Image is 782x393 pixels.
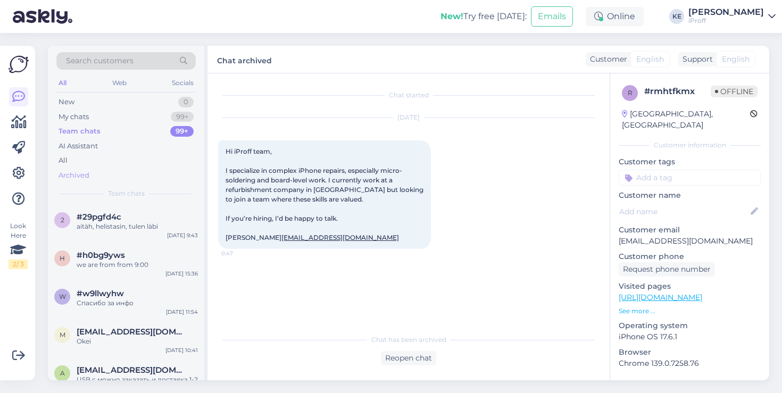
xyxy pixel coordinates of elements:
span: English [722,54,750,65]
div: Team chats [59,126,101,137]
p: [EMAIL_ADDRESS][DOMAIN_NAME] [619,236,761,247]
img: Askly Logo [9,54,29,74]
div: Customer [586,54,627,65]
p: Browser [619,347,761,358]
div: Archived [59,170,89,181]
div: # rmhtfkmx [644,85,711,98]
div: Request phone number [619,262,715,277]
div: aitäh, helistasin, tulen läbi [77,222,198,231]
input: Add name [619,206,748,218]
div: Online [586,7,644,26]
div: Reopen chat [381,351,436,365]
span: Search customers [66,55,134,66]
span: h [60,254,65,262]
div: Okei [77,337,198,346]
div: we are from from 9:00 [77,260,198,270]
div: AI Assistant [59,141,98,152]
span: r [628,89,633,97]
p: Customer phone [619,251,761,262]
div: KE [669,9,684,24]
div: iProff [688,16,764,25]
div: [DATE] [218,113,599,122]
span: #h0bg9yws [77,250,125,260]
span: a [60,369,65,377]
div: 0 [178,97,194,107]
div: 2 / 3 [9,260,28,269]
span: #w9llwyhw [77,289,124,298]
div: My chats [59,112,89,122]
span: margus.klementsov@gmail.com [77,327,187,337]
div: [DATE] 11:54 [166,308,198,316]
p: Visited pages [619,281,761,292]
a: [EMAIL_ADDRESS][DOMAIN_NAME] [281,233,399,241]
p: Chrome 139.0.7258.76 [619,358,761,369]
p: iPhone OS 17.6.1 [619,331,761,342]
span: Chat has been archived [371,335,446,345]
div: [DATE] 9:43 [167,231,198,239]
span: alina.stoljarova15@gmail.com [77,365,187,375]
div: 99+ [171,112,194,122]
span: Offline [711,86,758,97]
p: Customer name [619,190,761,201]
a: [URL][DOMAIN_NAME] [619,292,702,302]
label: Chat archived [217,52,272,66]
span: Hi iProff team, I specialize in complex iPhone repairs, especially micro-soldering and board-leve... [226,147,425,241]
div: 99+ [170,126,194,137]
div: Customer information [619,140,761,150]
div: [PERSON_NAME] [688,8,764,16]
div: Extra [619,380,761,389]
span: Team chats [108,189,145,198]
p: Operating system [619,320,761,331]
div: Support [678,54,713,65]
span: m [60,331,65,339]
button: Emails [531,6,573,27]
div: Try free [DATE]: [440,10,527,23]
div: Chat started [218,90,599,100]
p: Customer email [619,224,761,236]
div: All [59,155,68,166]
a: [PERSON_NAME]iProff [688,8,776,25]
div: New [59,97,74,107]
div: [GEOGRAPHIC_DATA], [GEOGRAPHIC_DATA] [622,108,750,131]
input: Add a tag [619,170,761,186]
p: See more ... [619,306,761,316]
span: 2 [61,216,64,224]
span: English [636,54,664,65]
div: Спасибо за инфо [77,298,198,308]
p: Customer tags [619,156,761,168]
div: [DATE] 15:36 [165,270,198,278]
span: w [59,292,66,300]
span: 0:47 [221,249,261,257]
div: Look Here [9,221,28,269]
div: All [56,76,69,90]
b: New! [440,11,463,21]
div: [DATE] 10:41 [165,346,198,354]
span: #29pgfd4c [77,212,121,222]
div: Socials [170,76,196,90]
div: Web [110,76,129,90]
